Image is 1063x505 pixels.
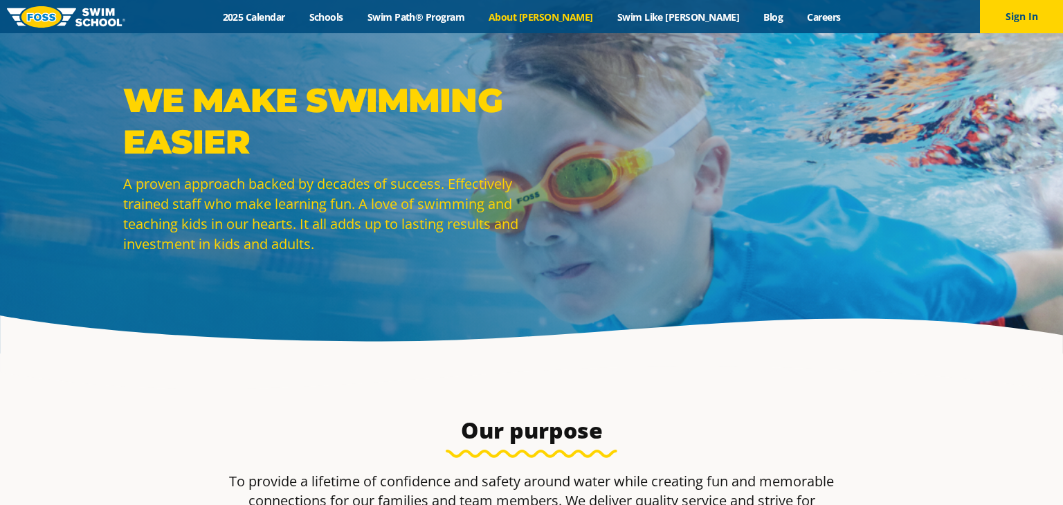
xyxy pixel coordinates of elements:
[205,416,858,444] h3: Our purpose
[752,10,795,24] a: Blog
[355,10,476,24] a: Swim Path® Program
[477,10,606,24] a: About [PERSON_NAME]
[123,80,525,163] p: WE MAKE SWIMMING EASIER
[605,10,752,24] a: Swim Like [PERSON_NAME]
[795,10,853,24] a: Careers
[7,6,125,28] img: FOSS Swim School Logo
[123,174,525,254] p: A proven approach backed by decades of success. Effectively trained staff who make learning fun. ...
[210,10,297,24] a: 2025 Calendar
[297,10,355,24] a: Schools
